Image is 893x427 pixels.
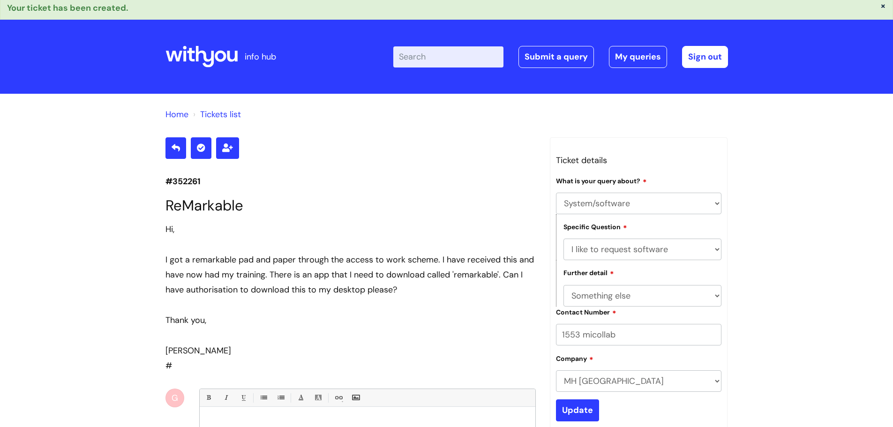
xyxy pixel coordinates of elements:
a: Font Color [295,392,307,404]
input: Update [556,399,599,421]
div: [PERSON_NAME] [165,343,536,358]
a: My queries [609,46,667,67]
a: Italic (Ctrl-I) [220,392,232,404]
div: Thank you, [165,313,536,328]
p: #352261 [165,174,536,189]
a: 1. Ordered List (Ctrl-Shift-8) [275,392,286,404]
div: Hi, [165,222,536,237]
div: G [165,389,184,407]
label: Further detail [563,268,614,277]
a: Submit a query [518,46,594,67]
div: | - [393,46,728,67]
a: Insert Image... [350,392,361,404]
a: Tickets list [200,109,241,120]
a: • Unordered List (Ctrl-Shift-7) [257,392,269,404]
div: I got a remarkable pad and paper through the access to work scheme. I have received this and have... [165,252,536,298]
a: Back Color [312,392,324,404]
a: Underline(Ctrl-U) [237,392,249,404]
a: Sign out [682,46,728,67]
a: Link [332,392,344,404]
h1: ReMarkable [165,197,536,214]
label: Specific Question [563,222,627,231]
a: Home [165,109,188,120]
label: What is your query about? [556,176,647,185]
a: Bold (Ctrl-B) [203,392,214,404]
button: × [880,1,886,10]
div: # [165,222,536,374]
li: Solution home [165,107,188,122]
li: Tickets list [191,107,241,122]
p: info hub [245,49,276,64]
h3: Ticket details [556,153,722,168]
input: Search [393,46,503,67]
label: Company [556,353,593,363]
label: Contact Number [556,307,616,316]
